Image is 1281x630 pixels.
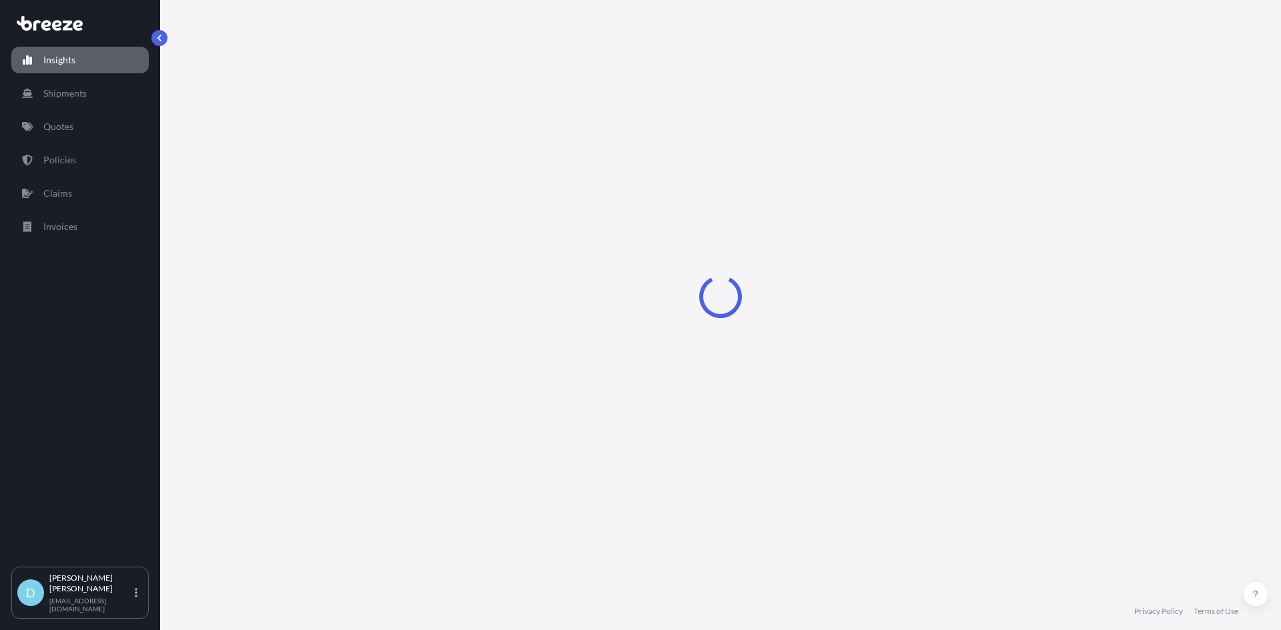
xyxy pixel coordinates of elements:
p: Policies [43,153,76,167]
a: Invoices [11,213,149,240]
p: Quotes [43,120,73,133]
p: Insights [43,53,75,67]
a: Shipments [11,80,149,107]
a: Insights [11,47,149,73]
p: [PERSON_NAME] [PERSON_NAME] [49,573,132,594]
a: Terms of Use [1194,606,1238,617]
a: Privacy Policy [1134,606,1183,617]
a: Claims [11,180,149,207]
a: Policies [11,147,149,173]
span: D [26,586,35,599]
p: Invoices [43,220,77,233]
a: Quotes [11,113,149,140]
p: Claims [43,187,72,200]
p: [EMAIL_ADDRESS][DOMAIN_NAME] [49,597,132,613]
p: Shipments [43,87,87,100]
